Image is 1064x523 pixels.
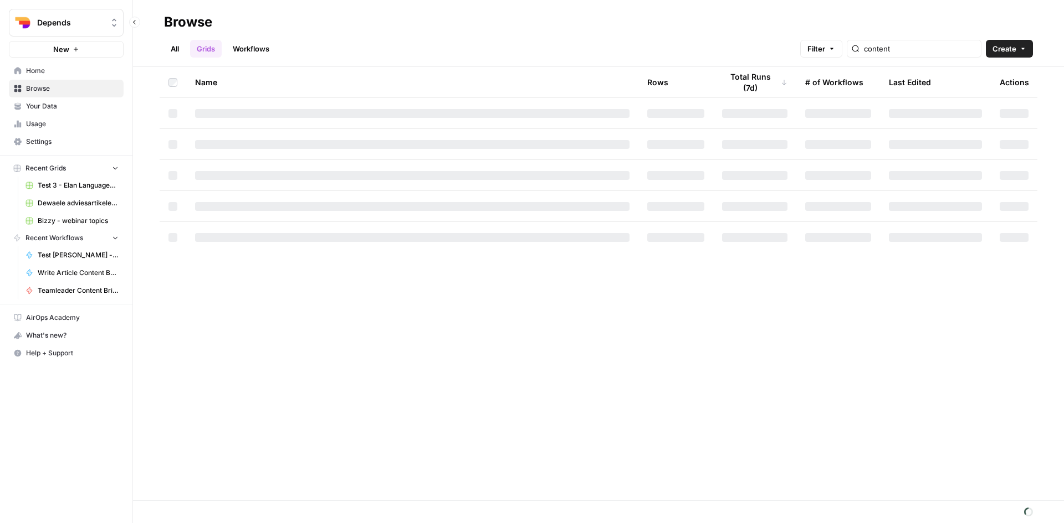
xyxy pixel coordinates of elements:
button: What's new? [9,327,124,344]
div: Last Edited [889,67,931,97]
span: Help + Support [26,348,119,358]
button: Recent Grids [9,160,124,177]
div: Actions [1000,67,1029,97]
button: Help + Support [9,344,124,362]
div: # of Workflows [805,67,863,97]
span: Teamleader Content Brief Creation (nl) [38,286,119,296]
div: What's new? [9,327,123,344]
span: Bizzy - webinar topics [38,216,119,226]
a: Settings [9,133,124,151]
span: Dewaele adviesartikelen optimalisatie suggesties [38,198,119,208]
a: Test [PERSON_NAME] - contentbriefings 9altitudes [21,246,124,264]
a: All [164,40,186,58]
a: Bizzy - webinar topics [21,212,124,230]
a: Browse [9,80,124,97]
a: Workflows [226,40,276,58]
a: Usage [9,115,124,133]
span: Test [PERSON_NAME] - contentbriefings 9altitudes [38,250,119,260]
div: Browse [164,13,212,31]
a: Test 3 - Elan Languages Grid [21,177,124,194]
span: Home [26,66,119,76]
span: Settings [26,137,119,147]
button: Workspace: Depends [9,9,124,37]
img: Depends Logo [13,13,33,33]
a: Your Data [9,97,124,115]
span: Write Article Content Brief [38,268,119,278]
a: Grids [190,40,222,58]
div: Rows [647,67,668,97]
div: Total Runs (7d) [722,67,787,97]
span: Create [993,43,1016,54]
a: Teamleader Content Brief Creation (nl) [21,282,124,299]
a: Home [9,62,124,80]
span: Depends [37,17,104,28]
button: Create [986,40,1033,58]
button: New [9,41,124,58]
span: Test 3 - Elan Languages Grid [38,180,119,190]
a: Dewaele adviesartikelen optimalisatie suggesties [21,194,124,212]
a: Write Article Content Brief [21,264,124,282]
input: Search [864,43,976,54]
span: AirOps Academy [26,313,119,323]
span: Your Data [26,101,119,111]
div: Name [195,67,630,97]
button: Recent Workflows [9,230,124,246]
span: Recent Workflows [25,233,83,243]
a: AirOps Academy [9,309,124,327]
span: Usage [26,119,119,129]
span: New [53,44,69,55]
span: Recent Grids [25,163,66,173]
span: Filter [807,43,825,54]
span: Browse [26,84,119,94]
button: Filter [800,40,842,58]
